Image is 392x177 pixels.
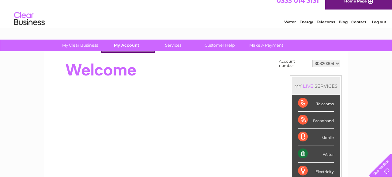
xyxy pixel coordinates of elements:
a: Blog [339,26,348,31]
a: Bills and Payments [104,52,154,64]
div: MY SERVICES [292,77,340,95]
div: Clear Business is a trading name of Verastar Limited (registered in [GEOGRAPHIC_DATA] No. 3667643... [52,3,341,30]
a: My Clear Business [55,40,105,51]
div: Mobile [298,129,334,145]
div: LIVE [302,83,315,89]
a: Water [284,26,296,31]
img: logo.png [14,16,45,35]
div: Broadband [298,112,334,129]
td: Account number [277,58,311,69]
a: 0333 014 3131 [277,3,319,11]
a: Services [148,40,198,51]
a: My Account [101,40,152,51]
a: Telecoms [317,26,335,31]
a: Energy [300,26,313,31]
div: Telecoms [298,95,334,112]
div: Water [298,145,334,162]
a: Make A Payment [241,40,292,51]
a: Contact [351,26,366,31]
a: Customer Help [194,40,245,51]
a: Log out [372,26,386,31]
